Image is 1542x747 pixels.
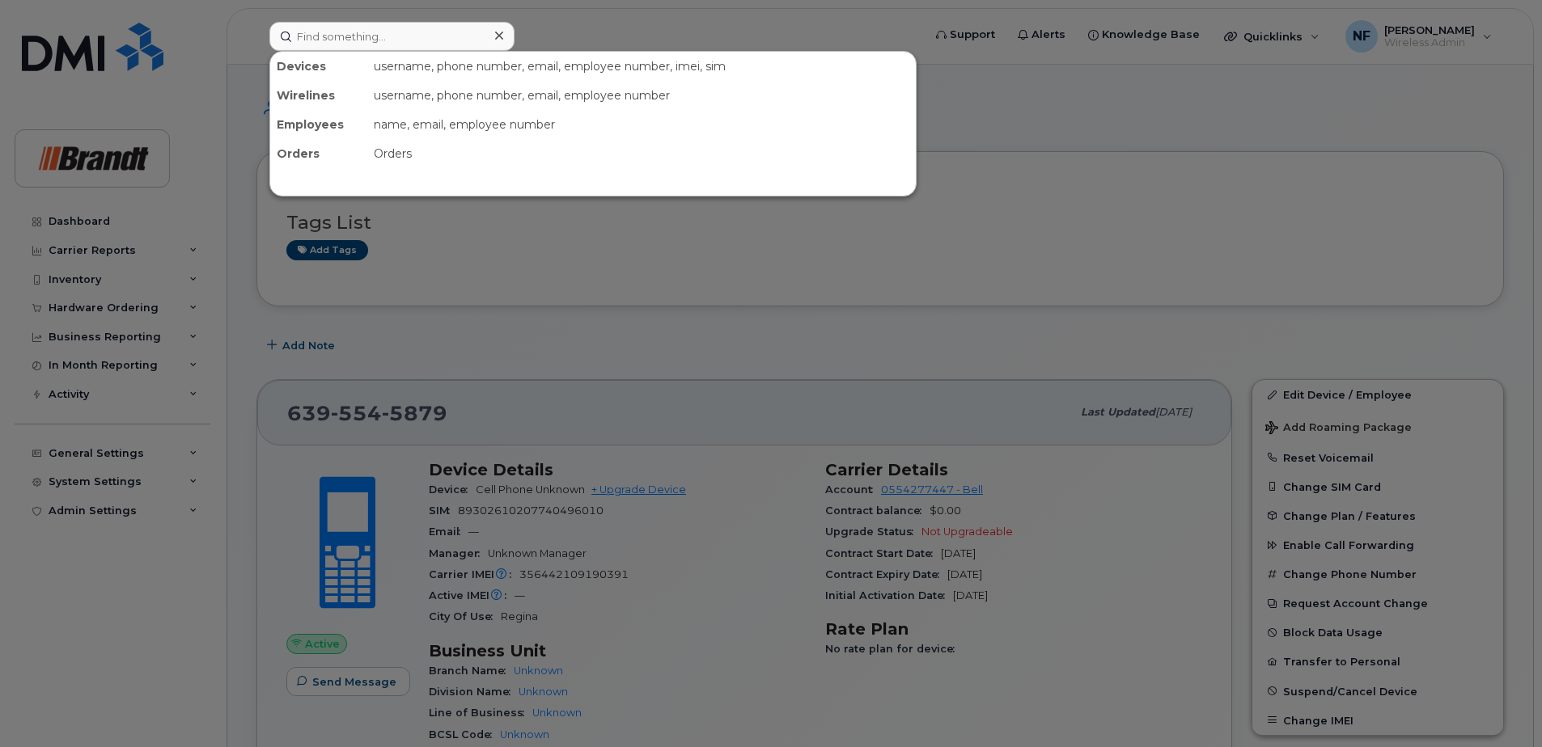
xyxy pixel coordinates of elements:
div: name, email, employee number [367,110,916,139]
div: Devices [270,52,367,81]
div: Wirelines [270,81,367,110]
div: username, phone number, email, employee number, imei, sim [367,52,916,81]
div: Employees [270,110,367,139]
div: Orders [270,139,367,168]
div: Orders [367,139,916,168]
div: username, phone number, email, employee number [367,81,916,110]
